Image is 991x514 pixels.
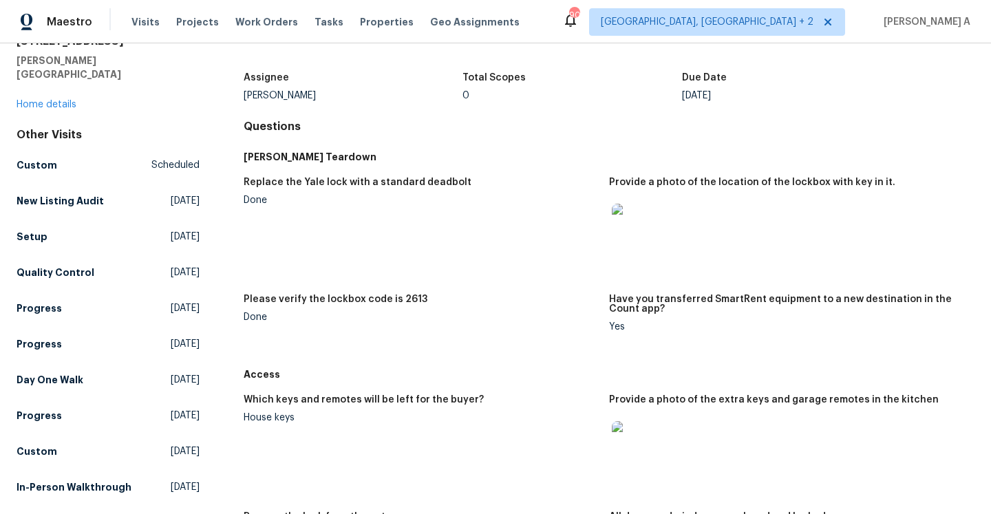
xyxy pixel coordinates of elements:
span: [DATE] [171,194,200,208]
h5: Please verify the lockbox code is 2613 [244,295,427,304]
span: Maestro [47,15,92,29]
h5: Access [244,367,974,381]
h4: Questions [244,120,974,133]
h5: Which keys and remotes will be left for the buyer? [244,395,484,405]
span: [DATE] [171,266,200,279]
h5: In-Person Walkthrough [17,480,131,494]
div: 0 [462,91,682,100]
span: [GEOGRAPHIC_DATA], [GEOGRAPHIC_DATA] + 2 [601,15,813,29]
a: Setup[DATE] [17,224,200,249]
div: [DATE] [682,91,902,100]
h5: Provide a photo of the extra keys and garage remotes in the kitchen [609,395,939,405]
a: Progress[DATE] [17,296,200,321]
a: In-Person Walkthrough[DATE] [17,475,200,500]
a: New Listing Audit[DATE] [17,189,200,213]
a: CustomScheduled [17,153,200,178]
div: House keys [244,413,598,422]
h5: Progress [17,409,62,422]
h5: Have you transferred SmartRent equipment to a new destination in the Count app? [609,295,963,314]
a: Progress[DATE] [17,403,200,428]
span: [DATE] [171,301,200,315]
a: Home details [17,100,76,109]
div: Yes [609,322,963,332]
h5: [PERSON_NAME][GEOGRAPHIC_DATA] [17,54,200,81]
span: [DATE] [171,445,200,458]
span: Work Orders [235,15,298,29]
span: [DATE] [171,373,200,387]
h5: Replace the Yale lock with a standard deadbolt [244,178,471,187]
span: [DATE] [171,409,200,422]
h5: Quality Control [17,266,94,279]
h5: Total Scopes [462,73,526,83]
h5: Day One Walk [17,373,83,387]
div: Done [244,195,598,205]
span: Geo Assignments [430,15,520,29]
h5: Custom [17,158,57,172]
h5: Progress [17,301,62,315]
div: Completed: to [244,29,974,65]
a: Custom[DATE] [17,439,200,464]
a: Quality Control[DATE] [17,260,200,285]
h5: Custom [17,445,57,458]
h5: Due Date [682,73,727,83]
a: Day One Walk[DATE] [17,367,200,392]
h5: Assignee [244,73,289,83]
h5: Setup [17,230,47,244]
h5: [PERSON_NAME] Teardown [244,150,974,164]
div: Done [244,312,598,322]
span: [DATE] [171,230,200,244]
div: [PERSON_NAME] [244,91,463,100]
span: [DATE] [171,337,200,351]
span: [PERSON_NAME] A [878,15,970,29]
h5: Provide a photo of the location of the lockbox with key in it. [609,178,895,187]
h5: Progress [17,337,62,351]
span: Visits [131,15,160,29]
div: 90 [569,8,579,22]
span: Properties [360,15,414,29]
span: [DATE] [171,480,200,494]
span: Projects [176,15,219,29]
span: Tasks [315,17,343,27]
span: Scheduled [151,158,200,172]
h5: New Listing Audit [17,194,104,208]
div: Other Visits [17,128,200,142]
a: Progress[DATE] [17,332,200,356]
